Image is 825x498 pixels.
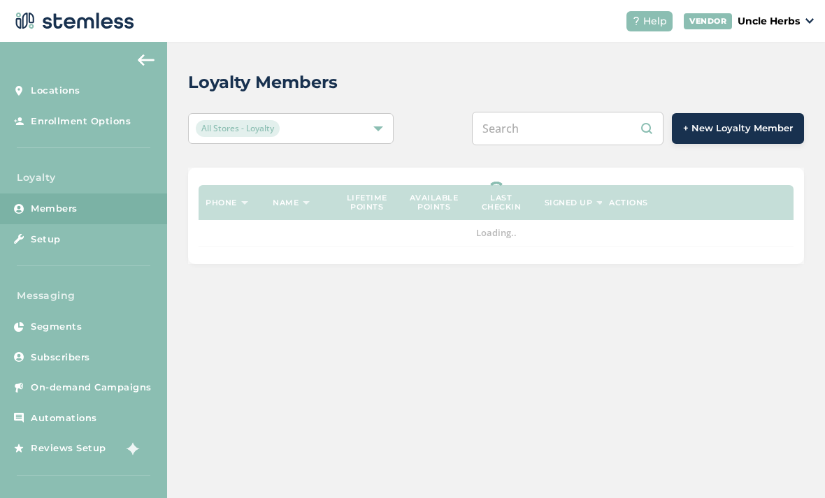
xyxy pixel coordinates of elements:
span: Automations [31,411,97,425]
img: icon_down-arrow-small-66adaf34.svg [805,18,814,24]
img: icon-arrow-back-accent-c549486e.svg [138,54,155,66]
img: glitter-stars-b7820f95.gif [117,434,145,462]
p: Uncle Herbs [738,14,800,29]
img: icon-help-white-03924b79.svg [632,17,640,25]
span: Subscribers [31,351,90,365]
iframe: Chat Widget [755,431,825,498]
span: Reviews Setup [31,441,106,455]
span: Setup [31,233,61,247]
span: All Stores - Loyalty [196,120,280,137]
span: + New Loyalty Member [683,122,793,136]
div: VENDOR [684,13,732,29]
h2: Loyalty Members [188,70,338,95]
span: Enrollment Options [31,115,131,129]
img: logo-dark-0685b13c.svg [11,7,134,35]
span: Segments [31,320,82,334]
span: Members [31,202,78,216]
button: + New Loyalty Member [672,113,804,144]
input: Search [472,112,663,145]
span: On-demand Campaigns [31,381,152,395]
span: Locations [31,84,80,98]
span: Help [643,14,667,29]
